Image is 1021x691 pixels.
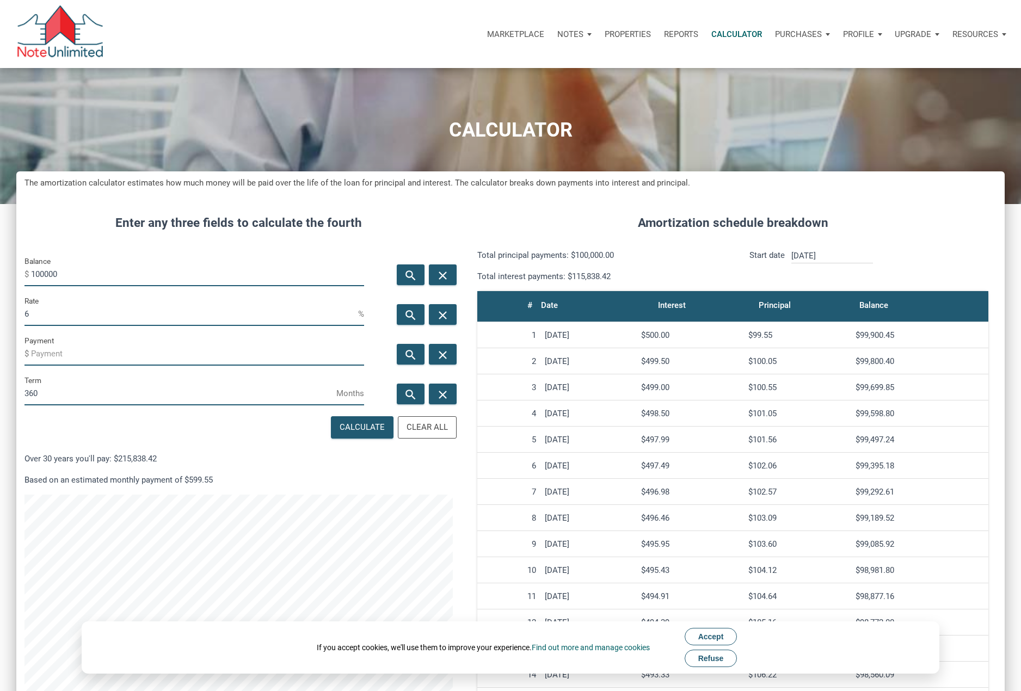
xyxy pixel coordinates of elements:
div: 12 [482,618,536,627]
button: Notes [551,18,598,51]
div: [DATE] [545,591,632,601]
button: Profile [837,18,889,51]
p: Start date [749,249,785,283]
h5: The amortization calculator estimates how much money will be paid over the life of the loan for p... [24,177,997,189]
div: 8 [482,513,536,523]
h1: CALCULATOR [8,119,1013,141]
div: 10 [482,565,536,575]
label: Term [24,374,41,387]
div: [DATE] [545,356,632,366]
div: $99,598.80 [856,409,984,418]
div: [DATE] [545,670,632,680]
h4: Enter any three fields to calculate the fourth [24,214,453,232]
i: close [436,309,450,322]
input: Rate [24,301,358,326]
div: [DATE] [545,330,632,340]
button: Clear All [398,416,457,439]
i: close [436,269,450,282]
div: $495.95 [641,539,740,549]
input: Term [24,381,336,405]
i: search [404,309,417,322]
div: [DATE] [545,539,632,549]
a: Upgrade [888,18,946,51]
div: $104.12 [748,565,847,575]
div: $103.60 [748,539,847,549]
p: Properties [605,29,651,39]
div: 3 [482,382,536,392]
div: 7 [482,487,536,497]
div: 11 [482,591,536,601]
button: Reports [657,18,705,51]
div: $99,395.18 [856,461,984,471]
div: $499.50 [641,356,740,366]
div: $98,772.00 [856,618,984,627]
div: [DATE] [545,409,632,418]
i: search [404,388,417,402]
span: % [358,305,364,323]
div: $498.50 [641,409,740,418]
p: Notes [557,29,583,39]
div: [DATE] [545,382,632,392]
span: $ [24,345,31,362]
span: Refuse [698,654,724,663]
div: [DATE] [545,513,632,523]
div: 9 [482,539,536,549]
p: Calculator [711,29,762,39]
p: Total principal payments: $100,000.00 [477,249,724,262]
div: $99,900.45 [856,330,984,340]
a: Resources [946,18,1013,51]
a: Find out more and manage cookies [532,643,650,652]
div: $494.39 [641,618,740,627]
div: [DATE] [545,461,632,471]
div: Interest [658,298,686,313]
div: Principal [759,298,791,313]
div: If you accept cookies, we'll use them to improve your experience. [317,642,650,653]
h4: Amortization schedule breakdown [469,214,997,232]
label: Payment [24,334,54,347]
i: close [436,348,450,362]
div: Date [541,298,558,313]
i: search [404,269,417,282]
button: close [429,264,457,285]
i: search [404,348,417,362]
button: close [429,304,457,325]
div: $98,877.16 [856,591,984,601]
div: $99,800.40 [856,356,984,366]
p: Reports [664,29,698,39]
div: $102.57 [748,487,847,497]
a: Properties [598,18,657,51]
div: $499.00 [641,382,740,392]
div: $98,981.80 [856,565,984,575]
p: Profile [843,29,874,39]
div: $99,189.52 [856,513,984,523]
label: Rate [24,294,39,307]
div: $100.05 [748,356,847,366]
div: $99,497.24 [856,435,984,445]
div: 2 [482,356,536,366]
p: Based on an estimated monthly payment of $599.55 [24,473,453,486]
button: Refuse [685,650,737,667]
input: Balance [31,262,364,286]
label: Balance [24,255,51,268]
div: Clear All [407,421,448,434]
div: $99,085.92 [856,539,984,549]
div: $496.46 [641,513,740,523]
div: $101.05 [748,409,847,418]
div: # [527,298,532,313]
div: $100.55 [748,382,847,392]
button: close [429,344,457,365]
button: close [429,384,457,404]
button: search [397,384,425,404]
img: NoteUnlimited [16,5,104,63]
p: Marketplace [487,29,544,39]
span: Months [336,385,364,402]
p: Purchases [775,29,822,39]
button: Calculate [331,416,393,439]
p: Total interest payments: $115,838.42 [477,270,724,283]
div: 14 [482,670,536,680]
i: close [436,388,450,402]
div: 4 [482,409,536,418]
div: 6 [482,461,536,471]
